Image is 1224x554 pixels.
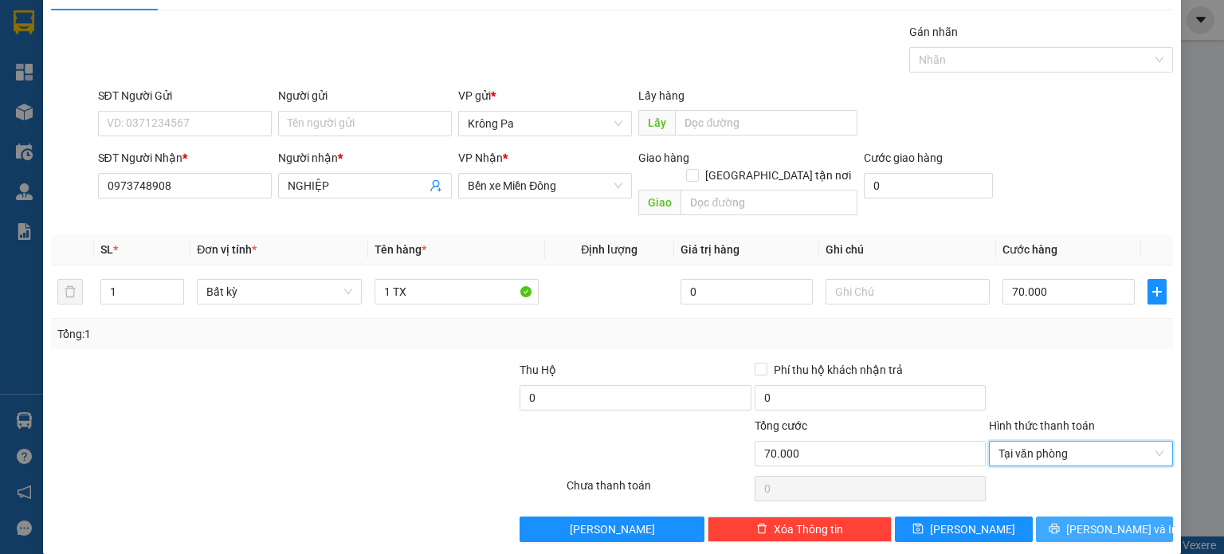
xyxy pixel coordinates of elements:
[774,521,843,538] span: Xóa Thông tin
[468,174,622,198] span: Bến xe Miền Đông
[375,243,426,256] span: Tên hàng
[98,87,272,104] div: SĐT Người Gửi
[1148,285,1166,298] span: plus
[57,279,83,305] button: delete
[912,523,924,536] span: save
[895,517,1033,542] button: save[PERSON_NAME]
[1049,523,1060,536] span: printer
[699,167,857,184] span: [GEOGRAPHIC_DATA] tận nơi
[458,87,632,104] div: VP gửi
[41,11,107,35] b: Cô Hai
[638,151,689,164] span: Giao hàng
[143,87,210,106] span: Krông Pa
[278,149,452,167] div: Người nhận
[468,112,622,136] span: Krông Pa
[909,26,958,38] label: Gán nhãn
[826,279,990,305] input: Ghi Chú
[767,361,909,379] span: Phí thu hộ khách nhận trả
[998,442,1163,466] span: Tại văn phòng
[989,419,1095,432] label: Hình thức thanh toán
[675,110,857,136] input: Dọc đường
[681,279,813,305] input: 0
[520,363,556,376] span: Thu Hộ
[638,110,675,136] span: Lấy
[375,279,539,305] input: VD: Bàn, Ghế
[565,477,752,505] div: Chưa thanh toán
[1066,521,1178,538] span: [PERSON_NAME] và In
[864,173,993,198] input: Cước giao hàng
[638,89,685,102] span: Lấy hàng
[206,280,351,304] span: Bất kỳ
[520,517,704,542] button: [PERSON_NAME]
[819,234,996,265] th: Ghi chú
[864,151,943,164] label: Cước giao hàng
[1147,279,1167,305] button: plus
[100,243,113,256] span: SL
[430,179,442,192] span: user-add
[756,523,767,536] span: delete
[638,190,681,215] span: Giao
[1036,517,1174,542] button: printer[PERSON_NAME] và In
[57,325,473,343] div: Tổng: 1
[197,243,257,256] span: Đơn vị tính
[143,43,201,55] span: [DATE] 14:06
[143,110,190,138] span: 1 TX
[681,243,739,256] span: Giá trị hàng
[1002,243,1057,256] span: Cước hàng
[143,61,173,80] span: Gửi:
[98,149,272,167] div: SĐT Người Nhận
[7,49,87,74] h2: NI7TZWLG
[755,419,807,432] span: Tổng cước
[570,521,655,538] span: [PERSON_NAME]
[681,190,857,215] input: Dọc đường
[708,517,892,542] button: deleteXóa Thông tin
[930,521,1015,538] span: [PERSON_NAME]
[581,243,637,256] span: Định lượng
[278,87,452,104] div: Người gửi
[458,151,503,164] span: VP Nhận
